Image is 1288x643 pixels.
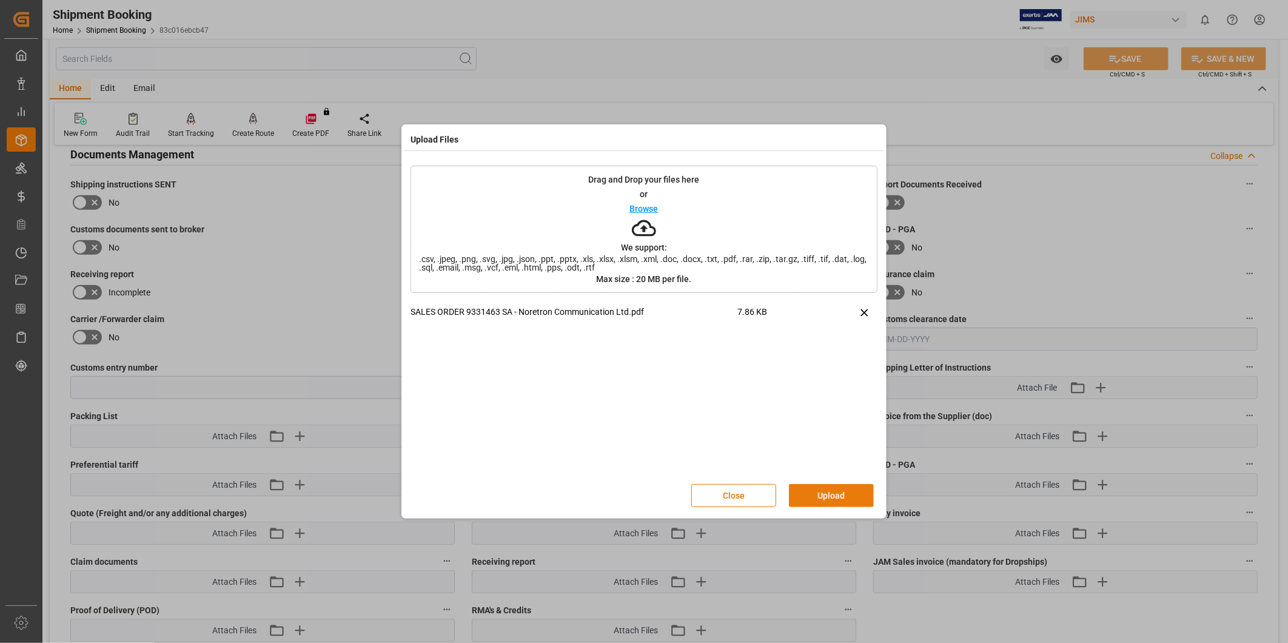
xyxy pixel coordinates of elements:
button: Upload [789,484,874,507]
p: Max size : 20 MB per file. [597,275,692,283]
span: .csv, .jpeg, .png, .svg, .jpg, .json, .ppt, .pptx, .xls, .xlsx, .xlsm, .xml, .doc, .docx, .txt, .... [411,255,877,272]
p: SALES ORDER 9331463 SA - Noretron Communication Ltd.pdf [411,306,737,318]
p: We support: [621,243,667,252]
div: Drag and Drop your files hereorBrowseWe support:.csv, .jpeg, .png, .svg, .jpg, .json, .ppt, .pptx... [411,166,877,293]
h4: Upload Files [411,133,458,146]
p: or [640,190,648,198]
span: 7.86 KB [737,306,820,327]
button: Close [691,484,776,507]
p: Drag and Drop your files here [589,175,700,184]
p: Browse [630,204,659,213]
